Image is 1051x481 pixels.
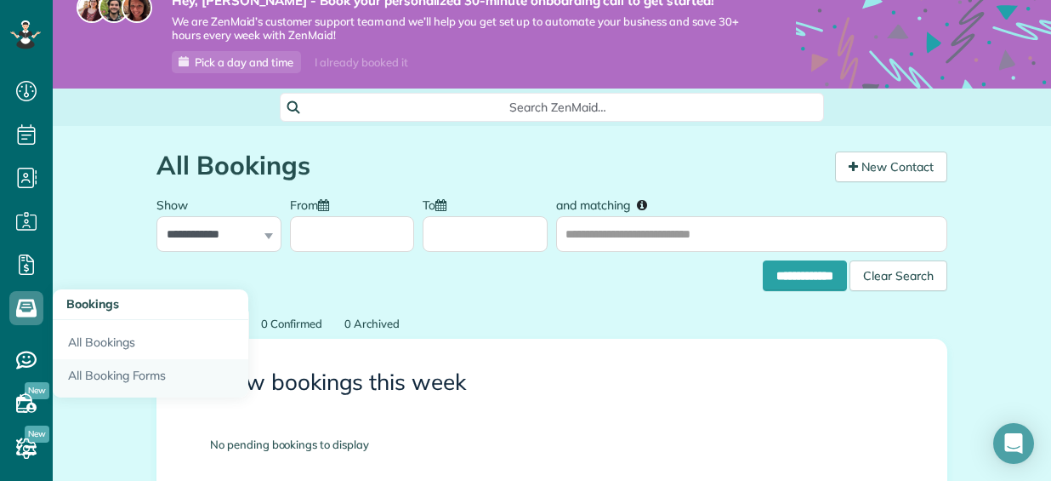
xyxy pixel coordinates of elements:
a: 0 Confirmed [251,308,333,340]
label: and matching [556,188,659,220]
a: 0 Archived [334,308,410,340]
div: No pending bookings to display [185,411,919,478]
h1: All Bookings [156,152,822,180]
div: Clear Search [849,261,947,291]
div: Open Intercom Messenger [993,423,1034,464]
a: All Bookings [53,320,248,359]
label: From [290,188,338,220]
h3: 0 new bookings this week [202,370,902,395]
a: Pick a day and time [172,51,301,73]
a: Clear Search [849,264,947,278]
a: All Booking Forms [53,359,248,398]
span: We are ZenMaid’s customer support team and we’ll help you get set up to automate your business an... [172,14,745,43]
span: Bookings [66,296,119,312]
div: I already booked it [304,52,418,73]
a: New Contact [835,152,947,182]
span: Pick a day and time [195,55,293,69]
label: To [423,188,455,220]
